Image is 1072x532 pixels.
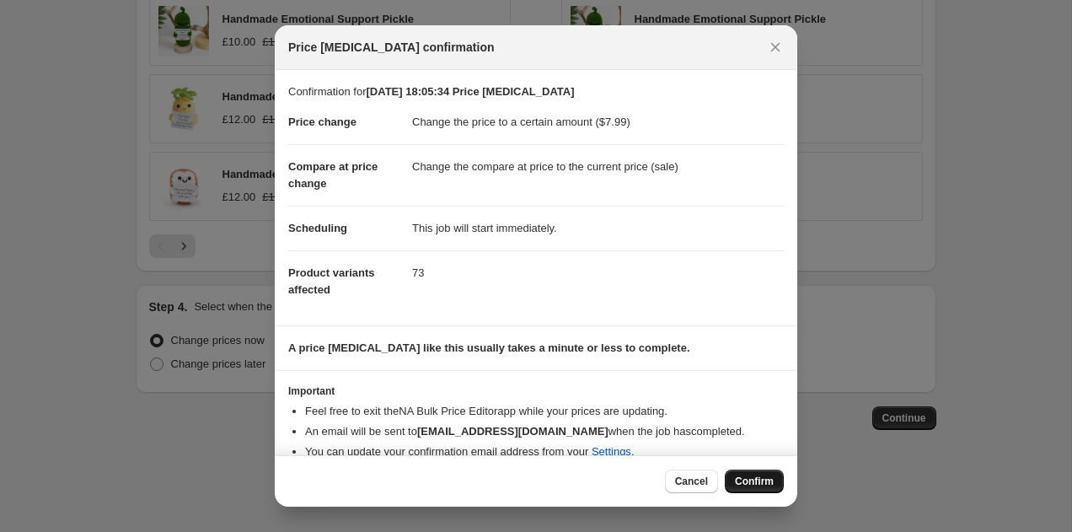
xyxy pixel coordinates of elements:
h3: Important [288,384,784,398]
button: Cancel [665,470,718,493]
a: Settings [592,445,631,458]
b: [EMAIL_ADDRESS][DOMAIN_NAME] [417,425,608,438]
dd: 73 [412,250,784,295]
span: Product variants affected [288,266,375,296]
span: Compare at price change [288,160,378,190]
li: You can update your confirmation email address from your . [305,443,784,460]
li: Feel free to exit the NA Bulk Price Editor app while your prices are updating. [305,403,784,420]
span: Scheduling [288,222,347,234]
dd: Change the compare at price to the current price (sale) [412,144,784,189]
dd: This job will start immediately. [412,206,784,250]
span: Cancel [675,475,708,488]
b: [DATE] 18:05:34 Price [MEDICAL_DATA] [366,85,574,98]
span: Price [MEDICAL_DATA] confirmation [288,39,495,56]
span: Confirm [735,475,774,488]
li: An email will be sent to when the job has completed . [305,423,784,440]
span: Price change [288,116,356,128]
button: Confirm [725,470,784,493]
button: Close [764,35,787,59]
b: A price [MEDICAL_DATA] like this usually takes a minute or less to complete. [288,341,690,354]
dd: Change the price to a certain amount ($7.99) [412,100,784,144]
p: Confirmation for [288,83,784,100]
